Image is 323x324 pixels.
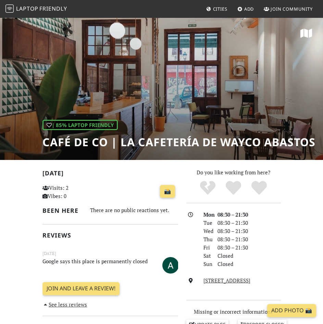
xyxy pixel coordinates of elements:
[271,6,313,12] span: Join Community
[186,168,281,176] p: Do you like working from here?
[162,261,179,268] span: Ashlyn Griffith
[42,301,87,308] a: See less reviews
[42,207,82,214] h2: Been here
[199,260,214,268] div: Sun
[160,185,175,198] a: 📸
[261,3,315,15] a: Join Community
[42,136,315,149] h1: Café de CO | La cafetería de Wayco Abastos
[246,180,272,196] div: Definitely!
[199,227,214,235] div: Wed
[162,257,179,274] img: 6107-ashlyn.jpg
[199,210,214,219] div: Mon
[213,252,285,260] div: Closed
[39,5,67,12] span: Friendly
[199,252,214,260] div: Sat
[213,227,285,235] div: 08:30 – 21:30
[213,219,285,227] div: 08:30 – 21:30
[213,210,285,219] div: 08:30 – 21:30
[203,277,250,284] a: [STREET_ADDRESS]
[42,170,178,180] h2: [DATE]
[90,206,178,215] div: There are no public reactions yet.
[235,3,257,15] a: Add
[42,184,82,200] p: Visits: 2 Vibes: 0
[195,180,221,196] div: No
[5,3,67,15] a: LaptopFriendly LaptopFriendly
[42,282,120,295] a: Join and leave a review!
[267,304,316,317] a: Add Photo 📸
[213,6,227,12] span: Cities
[5,4,14,13] img: LaptopFriendly
[38,257,158,273] p: Google says this place is permanently closed
[213,235,285,243] div: 08:30 – 21:30
[199,219,214,227] div: Tue
[213,260,285,268] div: Closed
[186,308,281,316] p: Missing or incorrect information?
[38,250,182,257] small: [DATE]
[213,243,285,252] div: 08:30 – 21:30
[42,120,118,130] div: | 85% Laptop Friendly
[221,180,246,196] div: Yes
[199,243,214,252] div: Fri
[199,235,214,243] div: Thu
[42,232,178,239] h2: Reviews
[16,5,38,12] span: Laptop
[244,6,254,12] span: Add
[203,3,230,15] a: Cities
